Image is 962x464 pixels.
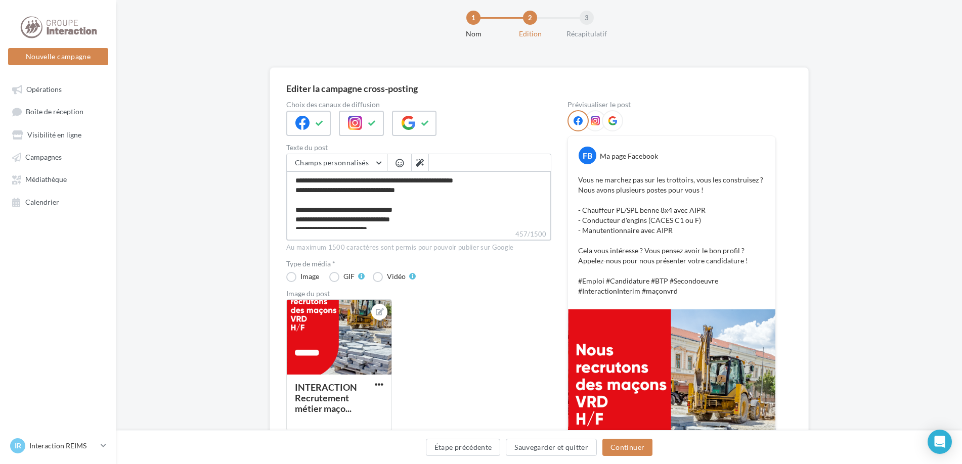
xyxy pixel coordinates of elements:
span: Médiathèque [25,175,67,184]
div: INTERACTION Recrutement métier maço... [295,382,357,414]
div: Au maximum 1500 caractères sont permis pour pouvoir publier sur Google [286,243,551,252]
div: Image [300,273,319,280]
a: Opérations [6,80,110,98]
span: Calendrier [25,198,59,206]
div: FB [579,147,596,164]
label: Texte du post [286,144,551,151]
div: Ma page Facebook [600,151,658,161]
div: Récapitulatif [554,29,619,39]
span: Champs personnalisés [295,158,369,167]
div: 3 [580,11,594,25]
div: 1 [466,11,480,25]
span: Campagnes [25,153,62,161]
div: Edition [498,29,562,39]
a: IR Interaction REIMS [8,436,108,455]
button: Sauvegarder et quitter [506,439,597,456]
a: Boîte de réception [6,102,110,121]
div: Vidéo [387,273,406,280]
div: Open Intercom Messenger [928,430,952,454]
label: Choix des canaux de diffusion [286,101,551,108]
span: Opérations [26,85,62,94]
a: Campagnes [6,148,110,166]
div: Editer la campagne cross-posting [286,84,418,93]
div: 2 [523,11,537,25]
button: Champs personnalisés [287,154,387,171]
span: Visibilité en ligne [27,130,81,139]
p: Vous ne marchez pas sur les trottoirs, vous les construisez ? Nous avons plusieurs postes pour vo... [578,175,765,296]
div: Nom [441,29,506,39]
button: Continuer [602,439,652,456]
a: Visibilité en ligne [6,125,110,144]
div: GIF [343,273,355,280]
button: Étape précédente [426,439,501,456]
a: Calendrier [6,193,110,211]
div: Image du post [286,290,551,297]
div: Prévisualiser le post [567,101,776,108]
a: Médiathèque [6,170,110,188]
p: Interaction REIMS [29,441,97,451]
button: Nouvelle campagne [8,48,108,65]
label: 457/1500 [286,229,551,241]
span: IR [15,441,21,451]
label: Type de média * [286,260,551,267]
span: Boîte de réception [26,108,83,116]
